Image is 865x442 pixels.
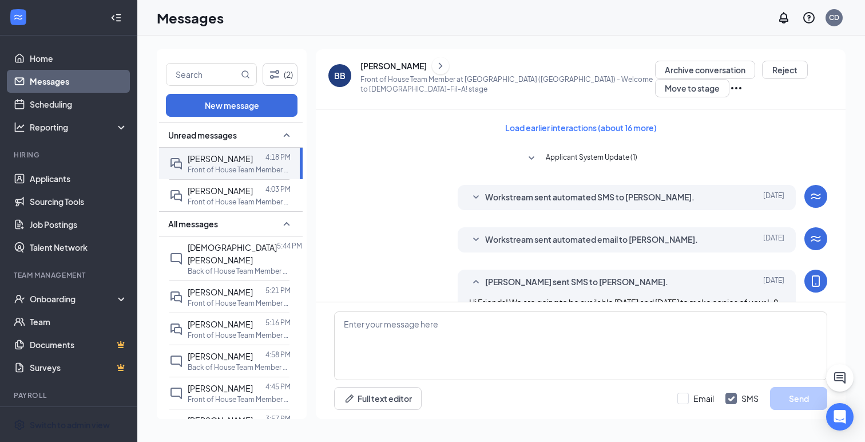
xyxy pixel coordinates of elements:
[809,274,823,288] svg: MobileSms
[13,11,24,23] svg: WorkstreamLogo
[157,8,224,27] h1: Messages
[525,152,637,165] button: SmallChevronDownApplicant System Update (1)
[30,310,128,333] a: Team
[30,419,110,431] div: Switch to admin view
[469,297,784,358] span: Hi Friends! We are going to be available [DATE] and [DATE] to make copies of your I-9 documents a...
[188,319,253,329] span: [PERSON_NAME]
[188,165,291,175] p: Front of House Team Member at [GEOGRAPHIC_DATA] ([GEOGRAPHIC_DATA])
[168,218,218,230] span: All messages
[188,415,253,425] span: [PERSON_NAME]
[344,393,355,404] svg: Pen
[263,63,297,86] button: Filter (2)
[826,364,854,392] button: ChatActive
[169,386,183,400] svg: ChatInactive
[30,356,128,379] a: SurveysCrown
[265,382,291,392] p: 4:45 PM
[188,266,291,276] p: Back of House Team Member at [GEOGRAPHIC_DATA] ([GEOGRAPHIC_DATA])
[802,11,816,25] svg: QuestionInfo
[829,13,839,22] div: CD
[14,390,125,400] div: Payroll
[762,61,808,79] button: Reject
[763,191,784,204] span: [DATE]
[166,64,239,85] input: Search
[169,189,183,203] svg: DoubleChat
[30,93,128,116] a: Scheduling
[30,213,128,236] a: Job Postings
[655,61,755,79] button: Archive conversation
[729,81,743,95] svg: Ellipses
[546,152,637,165] span: Applicant System Update (1)
[334,387,422,410] button: Full text editorPen
[268,68,281,81] svg: Filter
[809,232,823,246] svg: WorkstreamLogo
[188,383,253,393] span: [PERSON_NAME]
[30,47,128,70] a: Home
[188,298,291,308] p: Front of House Team Member at [GEOGRAPHIC_DATA] ([GEOGRAPHIC_DATA])
[14,293,25,305] svg: UserCheck
[30,333,128,356] a: DocumentsCrown
[280,217,293,231] svg: SmallChevronUp
[241,70,250,79] svg: MagnifyingGlass
[495,119,666,137] button: Load earlier interactions (about 16 more)
[265,286,291,295] p: 5:21 PM
[833,371,847,385] svg: ChatActive
[30,293,118,305] div: Onboarding
[432,57,449,74] button: ChevronRight
[265,414,291,424] p: 3:57 PM
[14,270,125,280] div: Team Management
[360,60,427,72] div: [PERSON_NAME]
[169,252,183,266] svg: ChatInactive
[30,70,128,93] a: Messages
[770,387,827,410] button: Send
[469,275,483,289] svg: SmallChevronUp
[14,150,125,160] div: Hiring
[763,275,784,289] span: [DATE]
[169,290,183,304] svg: DoubleChat
[360,74,655,94] p: Front of House Team Member at [GEOGRAPHIC_DATA] ([GEOGRAPHIC_DATA]) - Welcome to [DEMOGRAPHIC_DAT...
[763,233,784,247] span: [DATE]
[110,12,122,23] svg: Collapse
[485,191,695,204] span: Workstream sent automated SMS to [PERSON_NAME].
[188,287,253,297] span: [PERSON_NAME]
[188,330,291,340] p: Front of House Team Member at [GEOGRAPHIC_DATA] ([GEOGRAPHIC_DATA])
[826,403,854,431] div: Open Intercom Messenger
[188,362,291,372] p: Back of House Team Member at [GEOGRAPHIC_DATA] ([GEOGRAPHIC_DATA])
[188,394,291,404] p: Front of House Team Member at [GEOGRAPHIC_DATA] ([GEOGRAPHIC_DATA])
[655,79,729,97] button: Move to stage
[14,419,25,431] svg: Settings
[30,190,128,213] a: Sourcing Tools
[280,128,293,142] svg: SmallChevronUp
[14,121,25,133] svg: Analysis
[435,59,446,73] svg: ChevronRight
[809,190,823,203] svg: WorkstreamLogo
[188,153,253,164] span: [PERSON_NAME]
[30,121,128,133] div: Reporting
[277,241,302,251] p: 5:44 PM
[485,233,698,247] span: Workstream sent automated email to [PERSON_NAME].
[777,11,791,25] svg: Notifications
[188,197,291,207] p: Front of House Team Member at [GEOGRAPHIC_DATA] ([GEOGRAPHIC_DATA])
[169,354,183,368] svg: ChatInactive
[265,318,291,327] p: 5:16 PM
[168,129,237,141] span: Unread messages
[265,184,291,194] p: 4:03 PM
[188,186,253,196] span: [PERSON_NAME]
[169,157,183,171] svg: DoubleChat
[188,351,253,361] span: [PERSON_NAME]
[30,236,128,259] a: Talent Network
[265,350,291,360] p: 4:58 PM
[469,191,483,204] svg: SmallChevronDown
[485,275,668,289] span: [PERSON_NAME] sent SMS to [PERSON_NAME].
[30,167,128,190] a: Applicants
[169,419,183,432] svg: DoubleChat
[334,70,346,81] div: BB
[188,242,277,265] span: [DEMOGRAPHIC_DATA][PERSON_NAME]
[169,322,183,336] svg: DoubleChat
[525,152,538,165] svg: SmallChevronDown
[265,152,291,162] p: 4:18 PM
[166,94,297,117] button: New message
[469,233,483,247] svg: SmallChevronDown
